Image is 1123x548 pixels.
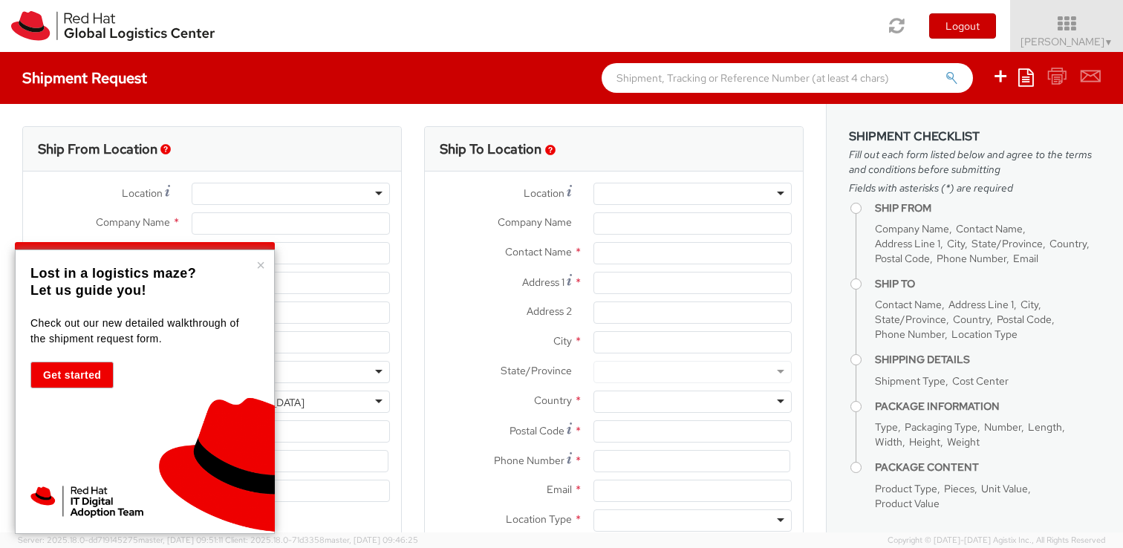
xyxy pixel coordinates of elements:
button: Logout [929,13,996,39]
span: Company Name [875,222,949,235]
span: Product Type [875,482,937,495]
span: Email [547,483,572,496]
span: Product Value [875,497,940,510]
span: Location [122,186,163,200]
span: Server: 2025.18.0-dd719145275 [18,535,223,545]
span: Packaging Type [905,420,977,434]
span: Length [1028,420,1062,434]
span: Fields with asterisks (*) are required [849,180,1101,195]
span: [PERSON_NAME] [1021,35,1113,48]
span: Country [1049,237,1087,250]
span: Phone Number [937,252,1006,265]
span: Width [875,435,902,448]
span: Contact Name [956,222,1023,235]
strong: Let us guide you! [30,283,146,298]
span: Postal Code [875,252,930,265]
span: Location Type [951,327,1018,341]
span: State/Province [501,364,572,377]
span: Fill out each form listed below and agree to the terms and conditions before submitting [849,147,1101,177]
span: Weight [947,435,980,448]
span: Address Line 1 [948,298,1014,311]
span: Unit Value [981,482,1028,495]
span: Address Line 1 [875,237,940,250]
span: Address 1 [522,275,564,289]
span: Country [953,313,990,326]
span: Postal Code [510,424,564,437]
span: master, [DATE] 09:51:11 [138,535,223,545]
span: Address 2 [527,304,572,318]
span: Client: 2025.18.0-71d3358 [225,535,418,545]
span: Postal Code [997,313,1052,326]
span: City [553,334,572,348]
h4: Package Content [875,462,1101,473]
span: Contact Name [875,298,942,311]
span: State/Province [971,237,1043,250]
button: Close [256,258,265,273]
h3: Ship To Location [440,142,541,157]
span: Company Name [498,215,572,229]
span: Contact Name [505,245,572,258]
img: rh-logistics-00dfa346123c4ec078e1.svg [11,11,215,41]
span: Location [524,186,564,200]
span: Number [984,420,1021,434]
span: Phone Number [494,454,564,467]
span: Location Type [506,512,572,526]
input: Shipment, Tracking or Reference Number (at least 4 chars) [602,63,973,93]
span: Email [1013,252,1038,265]
span: Type [875,420,898,434]
h4: Ship From [875,203,1101,214]
span: State/Province [875,313,946,326]
span: Cost Center [952,374,1009,388]
span: City [1021,298,1038,311]
h4: Shipping Details [875,354,1101,365]
span: Copyright © [DATE]-[DATE] Agistix Inc., All Rights Reserved [888,535,1105,547]
h4: Ship To [875,278,1101,290]
span: Shipment Type [875,374,945,388]
span: Company Name [96,215,170,229]
h4: Shipment Request [22,70,147,86]
h4: Package Information [875,401,1101,412]
span: Height [909,435,940,448]
strong: Lost in a logistics maze? [30,266,196,281]
p: Check out our new detailed walkthrough of the shipment request form. [30,316,255,347]
span: master, [DATE] 09:46:25 [325,535,418,545]
span: Phone Number [875,327,945,341]
h3: Ship From Location [38,142,157,157]
span: ▼ [1104,36,1113,48]
span: City [947,237,965,250]
h3: Shipment Checklist [849,130,1101,143]
span: Pieces [944,482,974,495]
button: Get started [30,362,114,388]
span: Country [534,394,572,407]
